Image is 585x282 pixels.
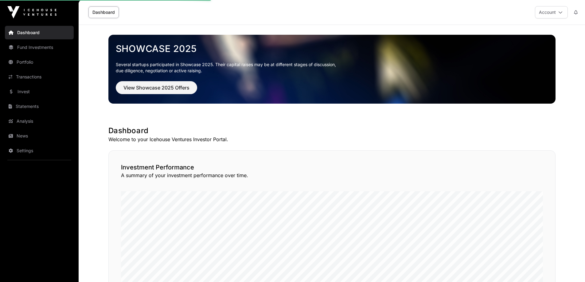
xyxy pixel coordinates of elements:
span: View Showcase 2025 Offers [123,84,189,91]
button: Account [535,6,568,18]
a: View Showcase 2025 Offers [116,87,197,93]
a: Dashboard [5,26,74,39]
a: Transactions [5,70,74,84]
a: Showcase 2025 [116,43,548,54]
p: Welcome to your Icehouse Ventures Investor Portal. [108,136,556,143]
a: Statements [5,100,74,113]
img: Icehouse Ventures Logo [7,6,57,18]
h2: Investment Performance [121,163,543,172]
a: Analysis [5,114,74,128]
a: Invest [5,85,74,98]
a: Portfolio [5,55,74,69]
h1: Dashboard [108,126,556,136]
a: News [5,129,74,143]
p: A summary of your investment performance over time. [121,172,543,179]
img: Showcase 2025 [108,35,556,104]
a: Fund Investments [5,41,74,54]
a: Settings [5,144,74,157]
a: Dashboard [88,6,119,18]
p: Several startups participated in Showcase 2025. Their capital raises may be at different stages o... [116,62,548,74]
button: View Showcase 2025 Offers [116,81,197,94]
iframe: Chat Widget [554,252,585,282]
